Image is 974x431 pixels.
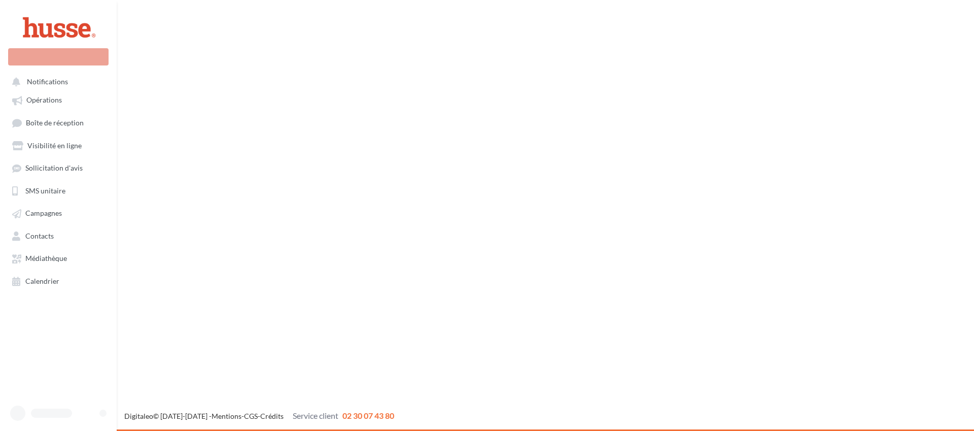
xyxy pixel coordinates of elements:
div: Nouvelle campagne [8,48,109,65]
a: Boîte de réception [6,113,111,132]
a: Visibilité en ligne [6,136,111,154]
a: Médiathèque [6,249,111,267]
a: Opérations [6,90,111,109]
a: Calendrier [6,272,111,290]
span: Visibilité en ligne [27,141,82,150]
span: 02 30 07 43 80 [342,411,394,420]
a: Mentions [212,412,241,420]
span: Boîte de réception [26,118,84,127]
span: Sollicitation d'avis [25,164,83,173]
span: Calendrier [25,277,59,285]
a: Crédits [260,412,284,420]
span: Notifications [27,77,68,86]
span: SMS unitaire [25,186,65,195]
span: Contacts [25,231,54,240]
a: Contacts [6,226,111,245]
span: Médiathèque [25,254,67,263]
a: CGS [244,412,258,420]
a: Campagnes [6,204,111,222]
span: © [DATE]-[DATE] - - - [124,412,394,420]
span: Service client [293,411,338,420]
span: Opérations [26,96,62,105]
span: Campagnes [25,209,62,218]
a: Digitaleo [124,412,153,420]
a: Sollicitation d'avis [6,158,111,177]
a: SMS unitaire [6,181,111,200]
